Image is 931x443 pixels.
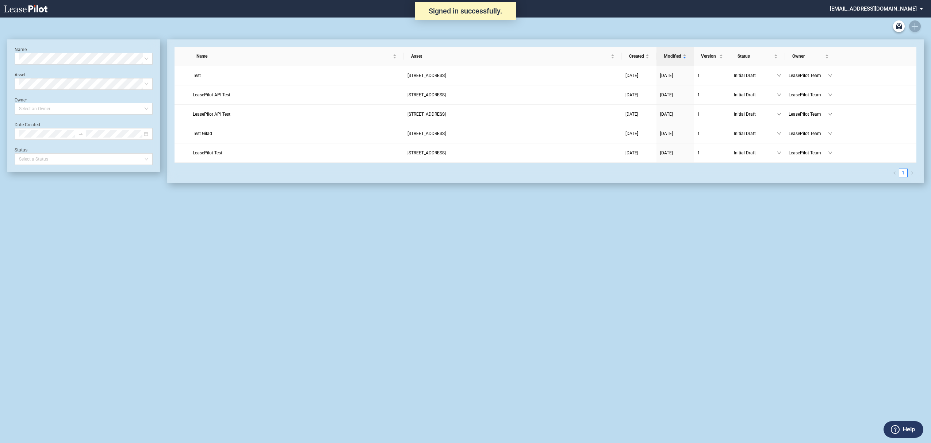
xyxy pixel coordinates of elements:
span: Test Gilad [193,131,212,136]
span: Owner [792,53,824,60]
span: Initial Draft [734,149,777,157]
span: down [777,93,781,97]
a: [STREET_ADDRESS] [407,130,618,137]
a: LeasePilot API Test [193,91,400,99]
span: down [828,73,832,78]
span: LeasePilot Team [789,130,828,137]
a: [STREET_ADDRESS] [407,149,618,157]
span: LeasePilot API Test [193,112,230,117]
li: Next Page [908,169,916,177]
span: 1 [697,92,700,97]
span: [DATE] [660,131,673,136]
span: 109 State Street [407,92,446,97]
span: [DATE] [660,73,673,78]
div: Signed in successfully. [415,2,516,20]
span: down [777,131,781,136]
a: Test [193,72,400,79]
a: 1 [697,91,727,99]
th: Version [694,47,730,66]
a: [DATE] [625,91,653,99]
a: LeasePilot API Test [193,111,400,118]
a: [DATE] [660,149,690,157]
span: [DATE] [660,150,673,155]
span: 1 [697,112,700,117]
th: Name [189,47,404,66]
span: [DATE] [625,92,638,97]
span: 1 [697,131,700,136]
span: 1 [697,73,700,78]
span: 109 State Street [407,112,446,117]
a: [DATE] [625,149,653,157]
span: LeasePilot Team [789,72,828,79]
span: down [828,93,832,97]
label: Date Created [15,122,40,127]
span: 109 State Street [407,73,446,78]
a: 1 [697,72,727,79]
span: LeasePilot Test [193,150,222,155]
th: Owner [785,47,836,66]
a: [DATE] [625,130,653,137]
span: Initial Draft [734,91,777,99]
a: 1 [697,111,727,118]
span: LeasePilot Team [789,111,828,118]
span: Initial Draft [734,111,777,118]
span: down [777,151,781,155]
span: LeasePilot Team [789,149,828,157]
span: Name [196,53,391,60]
label: Name [15,47,27,52]
span: right [910,171,914,175]
span: Initial Draft [734,72,777,79]
span: [DATE] [660,92,673,97]
span: down [828,112,832,116]
span: [DATE] [625,131,638,136]
a: [DATE] [660,111,690,118]
label: Help [903,425,915,434]
button: right [908,169,916,177]
a: [DATE] [625,72,653,79]
a: 1 [697,149,727,157]
a: [STREET_ADDRESS] [407,72,618,79]
span: Modified [664,53,681,60]
a: Test Gilad [193,130,400,137]
a: [DATE] [660,130,690,137]
span: LeasePilot Team [789,91,828,99]
th: Modified [656,47,694,66]
span: Version [701,53,718,60]
a: LeasePilot Test [193,149,400,157]
span: down [828,151,832,155]
span: 1 [697,150,700,155]
label: Owner [15,97,27,103]
li: Previous Page [890,169,899,177]
span: Initial Draft [734,130,777,137]
span: left [893,171,896,175]
a: Archive [893,20,905,32]
th: Created [622,47,656,66]
span: [DATE] [625,112,638,117]
button: left [890,169,899,177]
span: LeasePilot API Test [193,92,230,97]
span: Asset [411,53,609,60]
a: [DATE] [660,91,690,99]
span: down [777,112,781,116]
a: [STREET_ADDRESS] [407,111,618,118]
a: 1 [899,169,907,177]
span: 109 State Street [407,150,446,155]
span: down [828,131,832,136]
span: Created [629,53,644,60]
span: [DATE] [625,150,638,155]
th: Asset [404,47,622,66]
span: to [78,131,83,136]
span: swap-right [78,131,83,136]
a: [DATE] [625,111,653,118]
span: Test [193,73,201,78]
a: 1 [697,130,727,137]
button: Help [884,421,923,438]
span: [DATE] [625,73,638,78]
span: Status [737,53,773,60]
th: Status [730,47,785,66]
li: 1 [899,169,908,177]
a: [STREET_ADDRESS] [407,91,618,99]
span: down [777,73,781,78]
a: [DATE] [660,72,690,79]
span: 109 State Street [407,131,446,136]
